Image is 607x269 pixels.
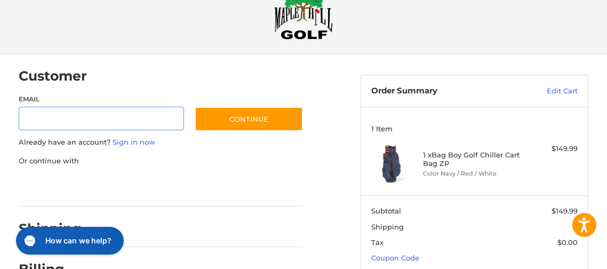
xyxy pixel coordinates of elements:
[371,254,419,262] a: Coupon Code
[19,156,303,167] p: Or continue with
[572,223,578,231] span: --
[19,137,303,148] p: Already have an account?
[371,207,401,215] span: Subtotal
[519,240,607,269] iframe: Google Customer Reviews
[526,144,578,154] div: $149.99
[19,68,87,84] h2: Customer
[371,223,404,231] span: Shipping
[423,169,524,178] li: Color Navy / Red / White
[11,223,126,258] iframe: Gorgias live chat messenger
[195,107,303,131] button: Continue
[19,220,82,237] h2: Shipping
[19,94,185,104] label: Email
[196,177,276,196] iframe: PayPal-venmo
[512,86,578,97] a: Edit Cart
[371,124,578,133] h3: 1 Item
[371,86,512,97] h3: Order Summary
[423,151,524,168] h4: 1 x Bag Boy Golf Chiller Cart Bag ZP
[552,207,578,215] span: $149.99
[371,238,384,247] span: Tax
[106,177,186,196] iframe: PayPal-paylater
[113,138,155,146] a: Sign in now
[557,238,578,247] span: $0.00
[15,177,95,196] iframe: PayPal-paypal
